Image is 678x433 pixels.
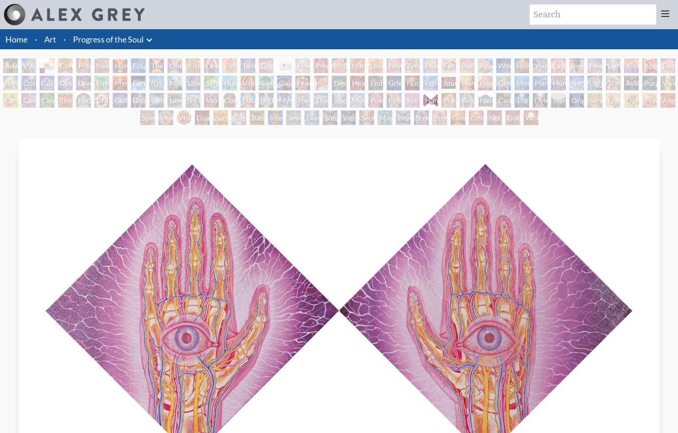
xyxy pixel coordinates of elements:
[295,93,310,108] div: The Seer
[478,76,493,90] div: Prostration
[113,76,127,90] div: Mysteriosa 2
[642,93,657,108] div: Psychomicrograph of a Fractal Paisley Cherub Feather Tip
[60,29,69,49] li: ·
[405,93,420,108] div: Spirit Animates the Flesh
[341,110,356,125] div: Vajra Being
[423,58,438,73] div: Promise
[149,76,164,90] div: [US_STATE] Song
[387,58,401,73] div: New Family
[378,110,392,125] div: Mayan Being
[314,93,328,108] div: Theologue
[487,110,502,125] div: Net of Being
[405,76,420,90] div: Nuclear Crucifixion
[478,93,493,108] div: Nature of Mind
[131,76,146,90] div: Earth Energies
[368,93,383,108] div: Power to the Peaceful
[332,76,347,90] div: Despair
[460,93,474,108] div: Blessing Hand
[204,58,219,73] div: Ocean of Love Bliss
[551,76,566,90] div: Human Geometry
[624,93,639,108] div: Ophanic Eyelash
[441,93,456,108] div: Praying Hands
[588,58,602,73] div: Healing
[168,93,182,108] div: Liberation Through Seeing
[21,76,36,90] div: Cosmic Creativity
[359,110,374,125] div: Secret Writing Being
[323,110,337,125] div: Song of Vajra Being
[524,110,538,125] div: White Light
[58,58,73,73] div: Contemplation
[350,76,365,90] div: Headache
[569,58,584,73] div: Breathing
[76,93,91,108] div: Body/Mind as a Vibratory Field of Energy
[451,110,465,125] div: Oversoul
[131,58,146,73] div: Eclipse
[295,76,310,90] div: Fear
[204,76,219,90] div: Symbiosis: Gall Wasp & Oak Tree
[286,110,301,125] div: Jewel Being
[423,76,438,90] div: Eco-Atlas
[368,76,383,90] div: Endarkenment
[277,58,292,73] div: [DEMOGRAPHIC_DATA] Embryo
[295,58,310,73] div: Newborn
[186,76,200,90] div: Lilacs
[222,76,237,90] div: Humming Bird
[423,93,438,108] div: Hands that See
[305,110,319,125] div: Diamond Being
[606,58,620,73] div: Lightweaver
[177,110,191,125] div: Vision Crystal Tondo
[73,33,144,46] a: Progress of the Soul
[195,110,210,125] div: Guardian of Infinite Vision
[314,76,328,90] div: Insomnia
[250,110,264,125] div: Bardo Being
[259,58,273,73] div: Copulating
[3,93,18,108] div: Cannabis Mudra
[496,58,511,73] div: Wonder
[588,93,602,108] div: Seraphic Transport Docking on the Third Eye
[396,110,410,125] div: Peyote Being
[332,58,347,73] div: Birth
[469,110,484,125] div: One
[533,93,547,108] div: Dying
[515,58,529,73] div: Holy Family
[332,93,347,108] div: Yogi & the Möbius Sphere
[551,93,566,108] div: Transfiguration
[186,58,200,73] div: Kissing
[168,58,182,73] div: One Taste
[3,58,18,73] div: Adam & Eve
[21,93,36,108] div: Cannabis Sutra
[533,58,547,73] div: Young & Old
[186,93,200,108] div: [PERSON_NAME]
[259,93,273,108] div: [PERSON_NAME]
[58,93,73,108] div: Third Eye Tears of Joy
[95,93,109,108] div: DMT - The Spirit Molecule
[58,76,73,90] div: Cosmic Lovers
[441,58,456,73] div: Family
[3,76,18,90] div: Bond
[241,93,255,108] div: Dalai Lama
[642,58,657,73] div: Aperture
[213,110,228,125] div: Sunyata
[149,58,164,73] div: The Kiss
[314,58,328,73] div: Pregnancy
[31,29,41,49] li: ·
[405,58,420,73] div: Zena Lotus
[241,58,255,73] div: Tantra
[496,93,511,108] div: Caring
[606,76,620,90] div: The Shulgins and their Alchemical Angels
[95,76,109,90] div: Emerald Grail
[460,58,474,73] div: Boo-boo
[588,76,602,90] div: Lightworker
[277,93,292,108] div: Mystic Eye
[222,93,237,108] div: Cosmic [DEMOGRAPHIC_DATA]
[5,34,27,44] a: Home
[530,5,656,25] input: Search
[533,76,547,90] div: Planetary Prayers
[149,93,164,108] div: Deities & Demons Drinking from the Milky Pool
[158,110,173,125] div: Vision Crystal
[113,93,127,108] div: Collective Vision
[478,58,493,73] div: Reading
[95,58,109,73] div: New Man New Woman
[259,76,273,90] div: Tree & Person
[569,76,584,90] div: Networks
